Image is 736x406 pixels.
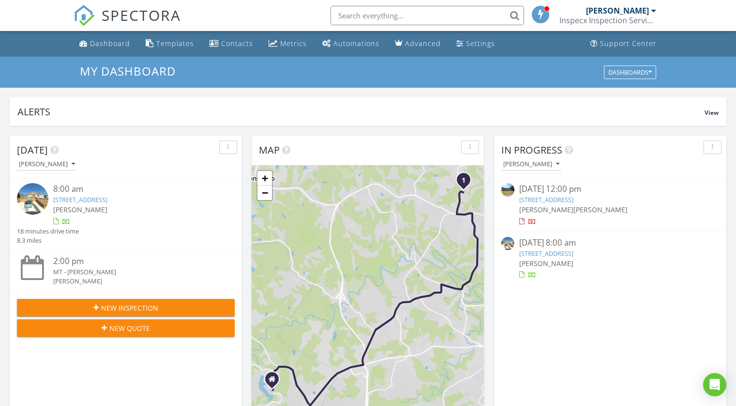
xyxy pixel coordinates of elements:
a: [DATE] 12:00 pm [STREET_ADDRESS] [PERSON_NAME][PERSON_NAME] [501,183,719,226]
div: [DATE] 12:00 pm [519,183,701,195]
a: [STREET_ADDRESS] [53,195,107,204]
a: [STREET_ADDRESS] [519,249,573,258]
a: Settings [452,35,499,53]
a: Support Center [586,35,661,53]
button: [PERSON_NAME] [501,158,561,171]
a: Automations (Basic) [318,35,383,53]
span: View [705,109,719,117]
a: Advanced [391,35,445,53]
span: [PERSON_NAME] [573,205,628,214]
div: 8.3 miles [17,236,79,245]
img: 9369968%2Fcover_photos%2Fhd42Clmxt42bkvNQfWLp%2Fsmall.jpeg [501,183,514,196]
div: Alerts [17,105,705,118]
div: [PERSON_NAME] [53,277,217,286]
span: [DATE] [17,143,48,156]
div: Open Intercom Messenger [703,373,726,396]
div: Contacts [221,39,253,48]
div: 614 Bonair Cir, Lynchburg, VA 24503 [464,180,469,186]
span: [PERSON_NAME] [519,205,573,214]
a: [DATE] 8:00 am [STREET_ADDRESS] [PERSON_NAME] [501,237,719,280]
div: MT - [PERSON_NAME] [53,267,217,277]
a: Templates [142,35,198,53]
span: [PERSON_NAME] [519,259,573,268]
img: streetview [501,237,514,250]
div: Support Center [600,39,657,48]
div: Automations [333,39,379,48]
div: [PERSON_NAME] [19,161,75,168]
img: The Best Home Inspection Software - Spectora [74,5,95,26]
button: New Quote [17,319,235,337]
a: Zoom in [257,171,272,186]
span: SPECTORA [102,5,181,25]
div: 18 minutes drive time [17,227,79,236]
span: Map [259,143,280,156]
input: Search everything... [330,6,524,25]
div: Templates [156,39,194,48]
a: Contacts [206,35,257,53]
span: In Progress [501,143,562,156]
img: streetview [17,183,48,215]
div: Advanced [405,39,441,48]
span: [PERSON_NAME] [53,205,107,214]
a: [STREET_ADDRESS] [519,195,573,204]
a: 8:00 am [STREET_ADDRESS] [PERSON_NAME] 18 minutes drive time 8.3 miles [17,183,235,245]
div: 405 Lake Vista DR, Forest VA 24551 [272,379,278,385]
button: New Inspection [17,299,235,316]
div: Settings [466,39,495,48]
span: New Inspection [101,303,158,313]
div: Dashboard [90,39,130,48]
div: [DATE] 8:00 am [519,237,701,249]
span: New Quote [109,323,150,333]
a: Dashboard [75,35,134,53]
div: Inspecx Inspection Services [559,16,656,25]
i: 1 [462,177,466,184]
span: My Dashboard [80,63,176,79]
a: Zoom out [257,186,272,200]
button: [PERSON_NAME] [17,158,77,171]
a: Metrics [265,35,311,53]
div: [PERSON_NAME] [503,161,559,168]
div: [PERSON_NAME] [586,6,649,16]
div: 8:00 am [53,183,217,195]
div: Dashboards [608,69,652,76]
div: 2:00 pm [53,255,217,267]
button: Dashboards [604,65,656,79]
div: Metrics [280,39,307,48]
a: SPECTORA [74,13,181,33]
